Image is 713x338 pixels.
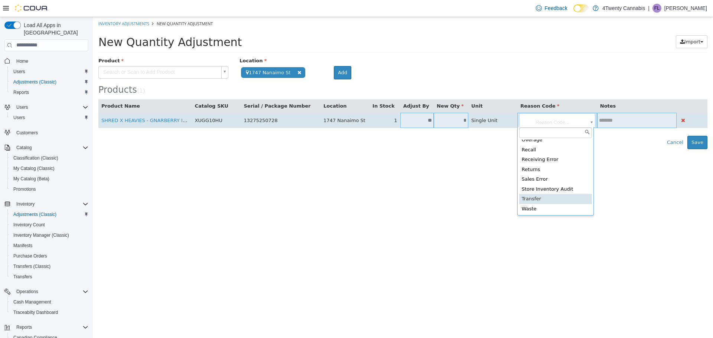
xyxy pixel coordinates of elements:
button: Customers [1,127,91,138]
span: Reports [13,89,29,95]
button: Reports [7,87,91,98]
div: Store Inventory Audit [426,167,499,177]
button: Operations [13,287,41,296]
button: My Catalog (Classic) [7,163,91,174]
div: Francis Licmo [652,4,661,13]
div: Recall [426,128,499,138]
span: Manifests [10,241,88,250]
a: Cash Management [10,298,54,306]
span: Classification (Classic) [13,155,58,161]
span: Promotions [10,185,88,194]
span: My Catalog (Classic) [10,164,88,173]
img: Cova [15,4,48,12]
span: Classification (Classic) [10,154,88,163]
span: Purchase Orders [13,253,47,259]
span: Purchase Orders [10,252,88,260]
a: Transfers (Classic) [10,262,53,271]
button: Adjustments (Classic) [7,209,91,220]
a: My Catalog (Beta) [10,174,52,183]
span: Feedback [545,4,567,12]
button: Classification (Classic) [7,153,91,163]
button: Transfers [7,272,91,282]
button: Users [7,112,91,123]
button: Manifests [7,240,91,251]
a: Purchase Orders [10,252,50,260]
div: Sales Error [426,157,499,167]
button: Operations [1,286,91,297]
span: Inventory Manager (Classic) [10,231,88,240]
span: Users [13,103,88,112]
a: Transfers [10,272,35,281]
button: Adjustments (Classic) [7,77,91,87]
span: Transfers [13,274,32,280]
span: Transfers (Classic) [13,263,51,269]
span: Adjustments (Classic) [10,78,88,86]
span: My Catalog (Classic) [13,165,55,171]
button: Reports [1,322,91,332]
span: Manifests [13,243,32,249]
a: Reports [10,88,32,97]
a: Customers [13,128,41,137]
span: Traceabilty Dashboard [10,308,88,317]
span: Cash Management [10,298,88,306]
span: Transfers (Classic) [10,262,88,271]
span: Cash Management [13,299,51,305]
a: Inventory Count [10,220,48,229]
span: Home [13,56,88,66]
button: Cash Management [7,297,91,307]
button: Home [1,56,91,66]
button: Traceabilty Dashboard [7,307,91,318]
a: Inventory Manager (Classic) [10,231,72,240]
span: Traceabilty Dashboard [13,309,58,315]
div: Returns [426,148,499,158]
span: Customers [13,128,88,137]
span: Reports [13,323,88,332]
span: Reports [10,88,88,97]
button: Transfers (Classic) [7,261,91,272]
span: Adjustments (Classic) [13,211,56,217]
span: Catalog [13,143,88,152]
span: Users [13,69,25,75]
p: 4Twenty Cannabis [602,4,645,13]
button: Users [7,66,91,77]
a: Classification (Classic) [10,154,61,163]
a: Home [13,57,31,66]
span: Reports [16,324,32,330]
span: Adjustments (Classic) [10,210,88,219]
button: Purchase Orders [7,251,91,261]
button: Catalog [13,143,35,152]
a: Manifests [10,241,35,250]
span: My Catalog (Beta) [13,176,49,182]
button: Catalog [1,142,91,153]
div: Receiving Error [426,138,499,148]
a: My Catalog (Classic) [10,164,58,173]
span: Catalog [16,145,32,151]
span: Load All Apps in [GEOGRAPHIC_DATA] [21,22,88,36]
span: Dark Mode [573,12,574,13]
span: Inventory Count [13,222,45,228]
p: [PERSON_NAME] [664,4,707,13]
button: Users [13,103,31,112]
span: Operations [16,289,38,295]
input: Dark Mode [573,4,589,12]
span: Inventory Count [10,220,88,229]
span: Inventory Manager (Classic) [13,232,69,238]
a: Adjustments (Classic) [10,210,59,219]
div: Waste [426,187,499,197]
span: Users [10,67,88,76]
a: Traceabilty Dashboard [10,308,61,317]
span: Inventory [16,201,35,207]
span: Operations [13,287,88,296]
span: Users [13,115,25,121]
button: Inventory [1,199,91,209]
span: Inventory [13,200,88,209]
a: Promotions [10,185,39,194]
span: Users [10,113,88,122]
button: Promotions [7,184,91,194]
a: Users [10,67,28,76]
span: Adjustments (Classic) [13,79,56,85]
span: Customers [16,130,38,136]
span: Promotions [13,186,36,192]
div: Overage [426,118,499,128]
button: My Catalog (Beta) [7,174,91,184]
